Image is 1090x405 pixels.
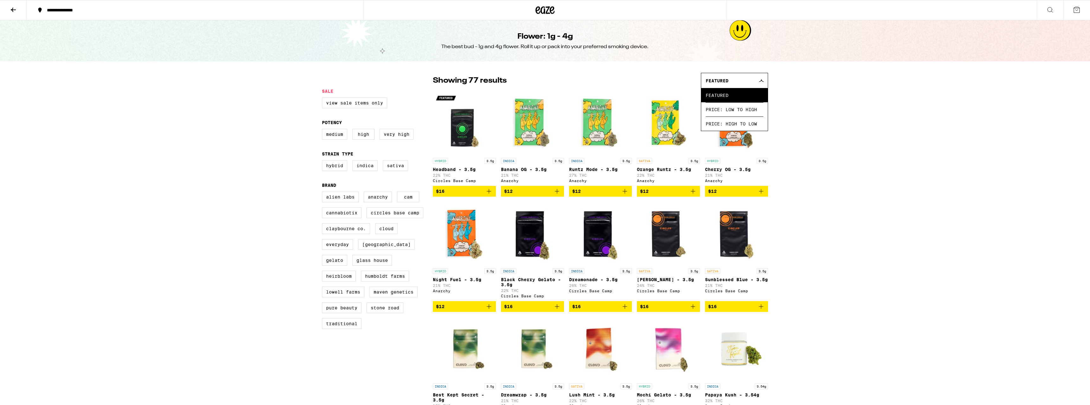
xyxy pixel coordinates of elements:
img: Anarchy - Orange Runtz - 3.5g [637,92,700,155]
p: 3.5g [689,268,700,274]
label: Traditional [322,318,362,329]
img: Cloud - Best Kept Secret - 3.5g [433,317,496,380]
a: Open page for Headband - 3.5g from Circles Base Camp [433,92,496,186]
div: Anarchy [569,179,632,183]
p: HYBRID [637,383,652,389]
label: Sativa [383,160,408,171]
label: Claybourne Co. [322,223,370,234]
a: Open page for Night Fuel - 3.5g from Anarchy [433,202,496,301]
button: Add to bag [569,186,632,197]
p: INDICA [569,268,584,274]
p: 3.5g [620,268,632,274]
p: Best Kept Secret - 3.5g [433,392,496,402]
p: 3.5g [484,158,496,164]
span: Featured [706,88,763,102]
label: Indica [352,160,378,171]
a: Open page for Cherry OG - 3.5g from Anarchy [705,92,768,186]
span: $16 [572,304,581,309]
p: [PERSON_NAME] - 3.5g [637,277,700,282]
p: 3.5g [484,383,496,389]
span: $16 [640,304,649,309]
p: 3.5g [553,383,564,389]
p: Orange Runtz - 3.5g [637,167,700,172]
legend: Sale [322,89,333,94]
span: Price: High to Low [706,117,763,131]
p: 21% THC [705,283,768,288]
p: SATIVA [637,268,652,274]
div: Anarchy [637,179,700,183]
p: Dreamwrap - 3.5g [501,392,564,397]
button: Add to bag [705,186,768,197]
p: INDICA [501,268,516,274]
label: Lowell Farms [322,287,364,297]
span: Featured [706,78,728,83]
p: SATIVA [569,383,584,389]
label: Maven Genetics [369,287,418,297]
p: 3.5g [620,383,632,389]
p: 3.54g [755,383,768,389]
img: Circles Base Camp - Gush Rush - 3.5g [637,202,700,265]
h1: Flower: 1g - 4g [517,31,573,42]
button: Add to bag [433,186,496,197]
label: [GEOGRAPHIC_DATA] [358,239,415,250]
label: Glass House [352,255,392,266]
p: Headband - 3.5g [433,167,496,172]
img: Anarchy - Banana OG - 3.5g [501,92,564,155]
p: 24% THC [637,283,700,288]
p: 3.5g [757,158,768,164]
img: Cloud - Dreamwrap - 3.5g [501,317,564,380]
button: Add to bag [637,186,700,197]
label: Anarchy [364,192,392,202]
span: Hi. Need any help? [4,4,46,9]
p: 3.5g [484,268,496,274]
p: 27% THC [569,173,632,177]
p: 26% THC [569,283,632,288]
label: Medium [322,129,347,140]
div: Circles Base Camp [705,289,768,293]
div: Circles Base Camp [569,289,632,293]
label: Cannabiotix [322,207,362,218]
label: Hybrid [322,160,347,171]
legend: Strain Type [322,151,353,156]
legend: Potency [322,120,342,125]
a: Open page for Black Cherry Gelato - 3.5g from Circles Base Camp [501,202,564,301]
span: $12 [436,304,445,309]
p: Showing 77 results [433,75,507,86]
span: $16 [708,304,717,309]
legend: Brand [322,183,336,188]
label: Pure Beauty [322,302,362,313]
div: Anarchy [501,179,564,183]
p: 21% THC [705,173,768,177]
div: Anarchy [705,179,768,183]
p: 3.5g [689,158,700,164]
p: HYBRID [433,268,448,274]
p: 21% THC [501,399,564,403]
p: INDICA [705,383,720,389]
p: Black Cherry Gelato - 3.5g [501,277,564,287]
p: Night Fuel - 3.5g [433,277,496,282]
p: HYBRID [433,158,448,164]
p: 3.5g [689,383,700,389]
img: Circles Base Camp - Black Cherry Gelato - 3.5g [501,202,564,265]
div: Circles Base Camp [501,294,564,298]
span: $12 [572,189,581,194]
p: 3.5g [620,158,632,164]
div: Circles Base Camp [433,179,496,183]
span: $12 [504,189,513,194]
button: Add to bag [637,301,700,312]
a: Open page for Orange Runtz - 3.5g from Anarchy [637,92,700,186]
a: Open page for Gush Rush - 3.5g from Circles Base Camp [637,202,700,301]
p: Mochi Gelato - 3.5g [637,392,700,397]
span: $12 [708,189,717,194]
p: INDICA [569,158,584,164]
p: INDICA [433,383,448,389]
div: Circles Base Camp [637,289,700,293]
label: Circles Base Camp [367,207,423,218]
span: Price: Low to High [706,102,763,117]
p: 32% THC [705,399,768,403]
a: Open page for Banana OG - 3.5g from Anarchy [501,92,564,186]
span: $16 [504,304,513,309]
p: Cherry OG - 3.5g [705,167,768,172]
label: Humboldt Farms [361,271,409,282]
a: Open page for Runtz Mode - 3.5g from Anarchy [569,92,632,186]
